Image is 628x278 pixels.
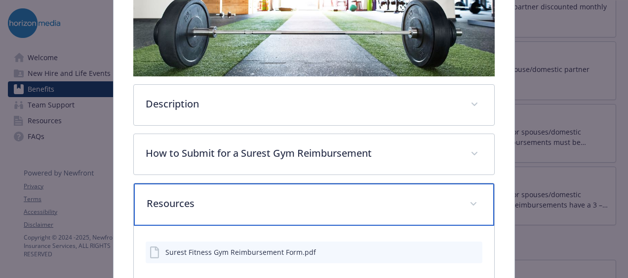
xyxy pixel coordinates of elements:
button: download file [454,247,462,257]
div: Surest Fitness Gym Reimbursement Form.pdf [165,247,316,257]
p: Description [146,97,459,111]
div: Resources [134,183,494,226]
p: Resources [147,196,458,211]
p: How to Submit for a Surest Gym Reimbursement [146,146,459,161]
div: Description [134,85,494,125]
div: How to Submit for a Surest Gym Reimbursement [134,134,494,174]
button: preview file [470,247,478,257]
